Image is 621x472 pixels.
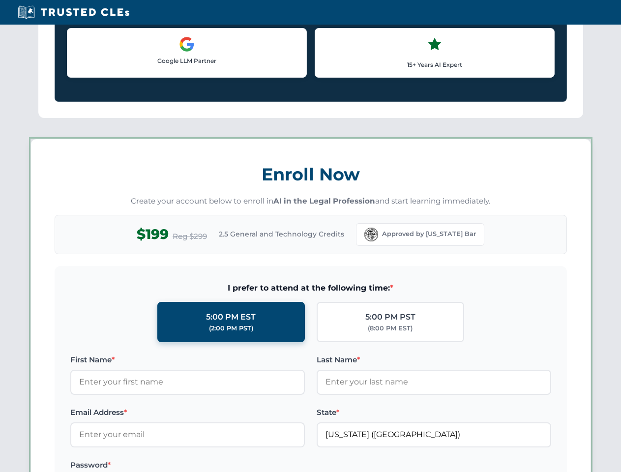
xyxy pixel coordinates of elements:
div: 5:00 PM PST [365,311,415,324]
label: Password [70,459,305,471]
p: Create your account below to enroll in and start learning immediately. [55,196,567,207]
strong: AI in the Legal Profession [273,196,375,206]
span: Reg $299 [173,231,207,242]
label: First Name [70,354,305,366]
span: I prefer to attend at the following time: [70,282,551,295]
label: State [317,407,551,418]
label: Email Address [70,407,305,418]
div: 5:00 PM EST [206,311,256,324]
input: Enter your last name [317,370,551,394]
span: 2.5 General and Technology Credits [219,229,344,239]
label: Last Name [317,354,551,366]
input: Florida (FL) [317,422,551,447]
div: (8:00 PM EST) [368,324,413,333]
span: Approved by [US_STATE] Bar [382,229,476,239]
input: Enter your email [70,422,305,447]
p: Google LLM Partner [75,56,298,65]
img: Trusted CLEs [15,5,132,20]
input: Enter your first name [70,370,305,394]
h3: Enroll Now [55,159,567,190]
p: 15+ Years AI Expert [323,60,546,69]
img: Google [179,36,195,52]
img: Florida Bar [364,228,378,241]
div: (2:00 PM PST) [209,324,253,333]
span: $199 [137,223,169,245]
